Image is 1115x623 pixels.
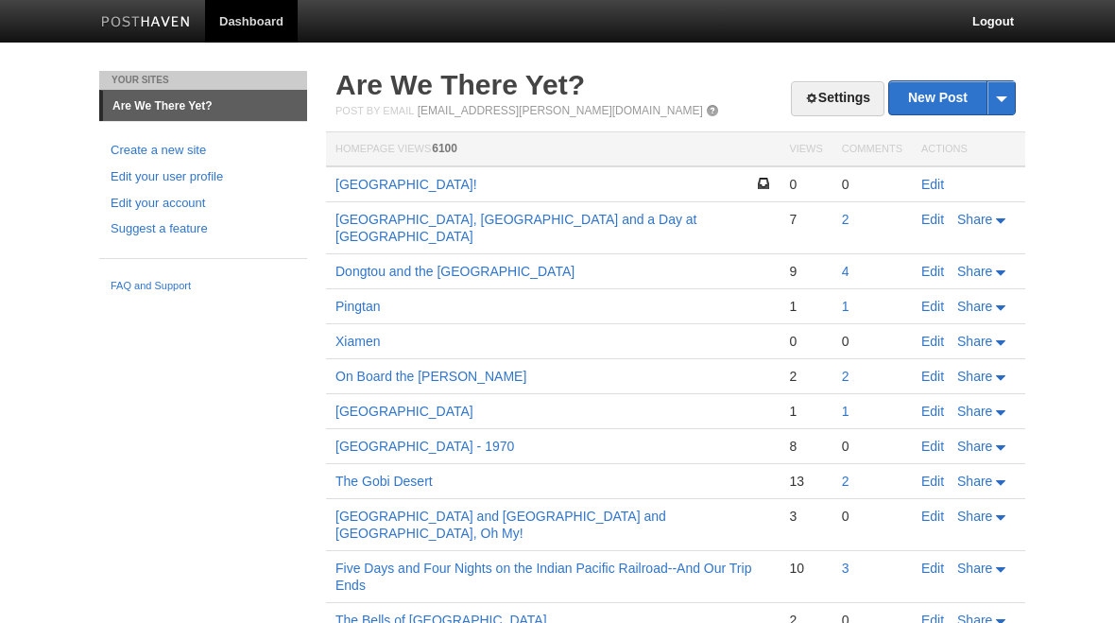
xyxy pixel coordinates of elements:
a: Settings [791,81,884,116]
span: Share [957,439,992,454]
div: 1 [789,403,822,420]
span: Post by Email [335,105,414,116]
a: Dongtou and the [GEOGRAPHIC_DATA] [335,264,575,279]
div: 8 [789,438,822,455]
a: Edit [921,177,944,192]
a: 4 [842,264,849,279]
th: Actions [912,132,1025,167]
a: [EMAIL_ADDRESS][PERSON_NAME][DOMAIN_NAME] [418,104,703,117]
a: 1 [842,404,849,419]
th: Comments [832,132,912,167]
div: 1 [789,298,822,315]
div: 13 [789,473,822,490]
a: Are We There Yet? [335,69,585,100]
span: Share [957,509,992,524]
span: Share [957,334,992,349]
li: Your Sites [99,71,307,90]
a: FAQ and Support [111,278,296,295]
a: Edit [921,212,944,227]
span: Share [957,212,992,227]
a: 1 [842,299,849,314]
a: [GEOGRAPHIC_DATA] and [GEOGRAPHIC_DATA] and [GEOGRAPHIC_DATA], Oh My! [335,509,666,541]
a: [GEOGRAPHIC_DATA]! [335,177,477,192]
a: Create a new site [111,141,296,161]
div: 2 [789,368,822,385]
a: 2 [842,212,849,227]
a: Edit [921,299,944,314]
a: On Board the [PERSON_NAME] [335,369,526,384]
div: 9 [789,263,822,280]
div: 0 [842,438,902,455]
a: Edit [921,404,944,419]
a: [GEOGRAPHIC_DATA], [GEOGRAPHIC_DATA] and a Day at [GEOGRAPHIC_DATA] [335,212,697,244]
span: Share [957,474,992,489]
div: 0 [789,176,822,193]
a: Edit [921,509,944,524]
div: 0 [789,333,822,350]
a: [GEOGRAPHIC_DATA] - 1970 [335,439,514,454]
span: Share [957,561,992,576]
span: Share [957,369,992,384]
div: 7 [789,211,822,228]
a: New Post [889,81,1015,114]
th: Homepage Views [326,132,780,167]
th: Views [780,132,832,167]
a: Suggest a feature [111,219,296,239]
a: Edit your user profile [111,167,296,187]
img: Posthaven-bar [101,16,191,30]
a: Xiamen [335,334,380,349]
span: 6100 [432,142,457,155]
a: Edit [921,561,944,576]
div: 0 [842,508,902,525]
a: Edit [921,264,944,279]
a: [GEOGRAPHIC_DATA] [335,404,473,419]
a: Are We There Yet? [103,91,307,121]
a: Pingtan [335,299,380,314]
a: Edit [921,334,944,349]
div: 10 [789,560,822,577]
a: 3 [842,561,849,576]
div: 0 [842,176,902,193]
a: Five Days and Four Nights on the Indian Pacific Railroad--And Our Trip Ends [335,561,751,593]
div: 0 [842,333,902,350]
a: 2 [842,474,849,489]
a: Edit [921,439,944,454]
span: Share [957,264,992,279]
a: Edit [921,369,944,384]
span: Share [957,404,992,419]
span: Share [957,299,992,314]
div: 3 [789,508,822,525]
a: Edit [921,474,944,489]
a: 2 [842,369,849,384]
a: Edit your account [111,194,296,214]
a: The Gobi Desert [335,474,433,489]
